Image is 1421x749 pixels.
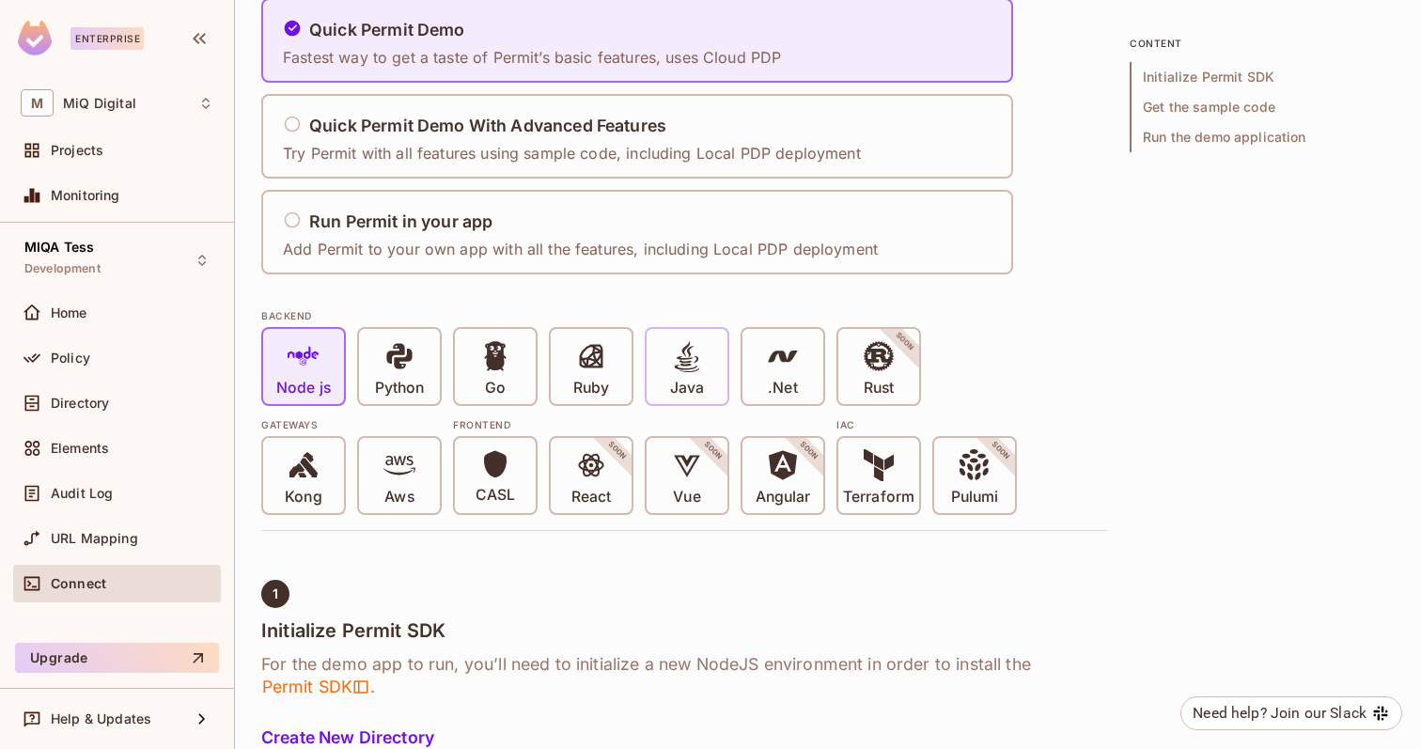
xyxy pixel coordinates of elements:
[261,653,1107,698] h6: For the demo app to run, you’ll need to initialize a new NodeJS environment in order to install t...
[15,643,219,673] button: Upgrade
[964,414,1038,488] span: SOON
[677,414,750,488] span: SOON
[18,21,52,55] img: SReyMgAAAABJRU5ErkJggg==
[375,379,424,398] p: Python
[70,27,144,50] div: Enterprise
[1130,62,1395,92] span: Initialize Permit SDK
[285,488,321,507] p: Kong
[51,531,138,546] span: URL Mapping
[756,488,811,507] p: Angular
[283,239,878,259] p: Add Permit to your own app with all the features, including Local PDP deployment
[673,488,700,507] p: Vue
[836,417,1017,432] div: IAC
[309,117,666,135] h5: Quick Permit Demo With Advanced Features
[261,308,1107,323] div: BACKEND
[51,188,120,203] span: Monitoring
[670,379,704,398] p: Java
[24,261,101,276] span: Development
[283,143,861,164] p: Try Permit with all features using sample code, including Local PDP deployment
[24,240,94,255] span: MIQA Tess
[1130,36,1395,51] p: content
[261,676,370,698] span: Permit SDK
[261,728,1107,747] h5: Create New Directory
[485,379,506,398] p: Go
[51,576,106,591] span: Connect
[573,379,609,398] p: Ruby
[951,488,998,507] p: Pulumi
[1130,92,1395,122] span: Get the sample code
[21,89,54,117] span: M
[309,21,465,39] h5: Quick Permit Demo
[51,351,90,366] span: Policy
[1130,122,1395,152] span: Run the demo application
[768,379,797,398] p: .Net
[51,143,103,158] span: Projects
[1193,702,1366,725] div: Need help? Join our Slack
[773,414,846,488] span: SOON
[51,441,109,456] span: Elements
[571,488,611,507] p: React
[868,305,942,379] span: SOON
[384,488,414,507] p: Aws
[261,417,442,432] div: Gateways
[51,486,113,501] span: Audit Log
[476,486,515,505] p: CASL
[273,586,278,601] span: 1
[581,414,654,488] span: SOON
[51,305,87,320] span: Home
[309,212,492,231] h5: Run Permit in your app
[51,396,109,411] span: Directory
[864,379,894,398] p: Rust
[51,711,151,726] span: Help & Updates
[283,47,781,68] p: Fastest way to get a taste of Permit’s basic features, uses Cloud PDP
[276,379,331,398] p: Node js
[63,96,136,111] span: Workspace: MiQ Digital
[261,619,1107,642] h4: Initialize Permit SDK
[453,417,825,432] div: Frontend
[843,488,914,507] p: Terraform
